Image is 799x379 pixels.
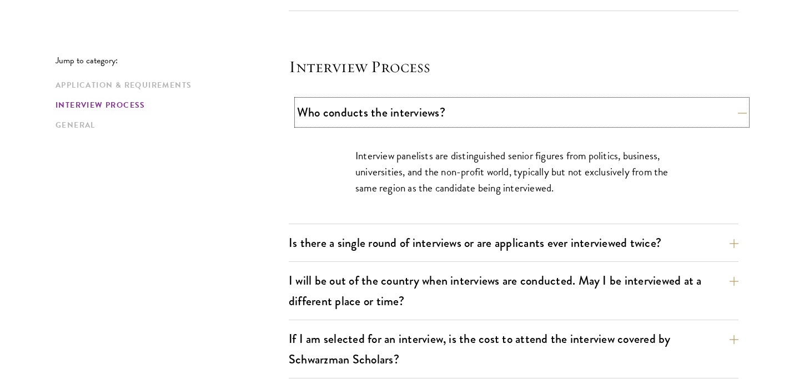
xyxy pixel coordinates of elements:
[289,55,738,78] h4: Interview Process
[56,55,289,65] p: Jump to category:
[297,100,747,125] button: Who conducts the interviews?
[56,99,282,111] a: Interview Process
[355,148,672,196] p: Interview panelists are distinguished senior figures from politics, business, universities, and t...
[56,79,282,91] a: Application & Requirements
[56,119,282,131] a: General
[289,326,738,372] button: If I am selected for an interview, is the cost to attend the interview covered by Schwarzman Scho...
[289,268,738,314] button: I will be out of the country when interviews are conducted. May I be interviewed at a different p...
[289,230,738,255] button: Is there a single round of interviews or are applicants ever interviewed twice?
